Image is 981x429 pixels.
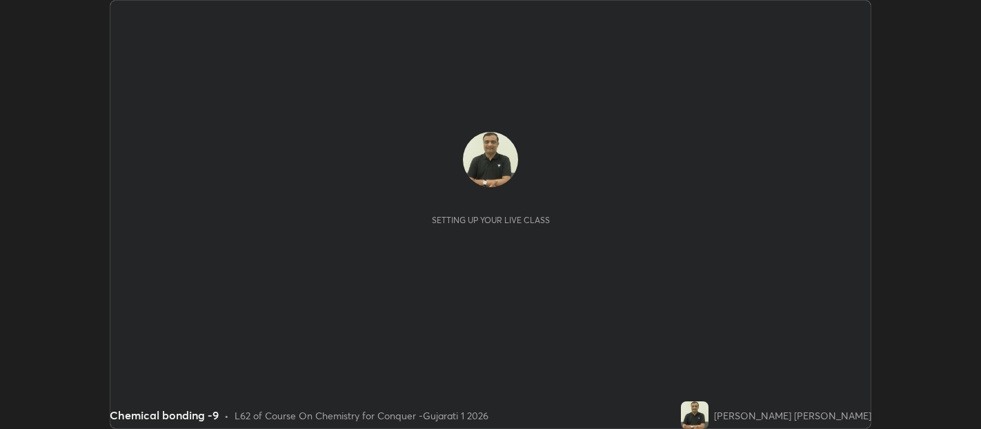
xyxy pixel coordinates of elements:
div: L62 of Course On Chemistry for Conquer -Gujarati 1 2026 [235,408,488,423]
div: Setting up your live class [432,215,550,225]
img: c1bf5c605d094494930ac0d8144797cf.jpg [463,132,518,187]
div: • [224,408,229,423]
img: c1bf5c605d094494930ac0d8144797cf.jpg [681,401,708,429]
div: Chemical bonding -9 [110,407,219,423]
div: [PERSON_NAME] [PERSON_NAME] [714,408,871,423]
